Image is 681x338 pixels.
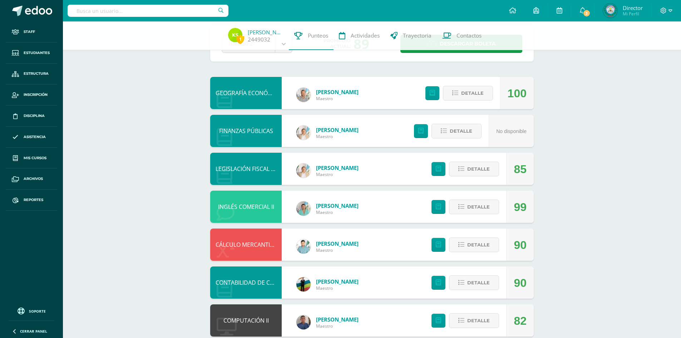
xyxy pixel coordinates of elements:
[316,133,359,139] span: Maestro
[9,306,54,315] a: Soporte
[296,239,311,254] img: 3bbeeb896b161c296f86561e735fa0fc.png
[450,124,472,138] span: Detalle
[296,201,311,216] img: 3467c4cd218bb17aedebde82c04dba71.png
[6,127,57,148] a: Asistencia
[316,95,359,102] span: Maestro
[514,191,527,223] div: 99
[24,155,46,161] span: Mis cursos
[449,275,499,290] button: Detalle
[443,86,493,101] button: Detalle
[216,241,311,249] a: CÁLCULO MERCANTIL Y FINANCIERO
[216,165,302,173] a: LEGISLACIÓN FISCAL Y ADUANAL
[351,32,380,39] span: Actividades
[334,21,385,50] a: Actividades
[228,28,242,42] img: cab4fc900f22de0fe2c2bb362cb768d2.png
[316,247,359,253] span: Maestro
[210,304,282,337] div: COMPUTACIÓN II
[216,89,281,97] a: GEOGRAFÍA ECONÓMICA
[316,240,359,247] a: [PERSON_NAME]
[514,153,527,185] div: 85
[6,106,57,127] a: Disciplina
[467,162,490,176] span: Detalle
[449,200,499,214] button: Detalle
[210,266,282,299] div: CONTABILIDAD DE COSTOS
[316,202,359,209] a: [PERSON_NAME]
[449,162,499,176] button: Detalle
[316,285,359,291] span: Maestro
[296,88,311,102] img: cc1b255efc37a3b08056c53a70f661ad.png
[29,309,46,314] span: Soporte
[623,11,643,17] span: Mi Perfil
[24,50,50,56] span: Estudiantes
[514,305,527,337] div: 82
[308,32,328,39] span: Punteos
[6,168,57,190] a: Archivos
[6,190,57,211] a: Reportes
[457,32,482,39] span: Contactos
[403,32,431,39] span: Trayectoria
[24,29,35,35] span: Staff
[24,176,43,182] span: Archivos
[24,92,48,98] span: Inscripción
[603,4,617,18] img: 648d3fb031ec89f861c257ccece062c1.png
[449,237,499,252] button: Detalle
[248,36,270,43] a: 2449032
[210,77,282,109] div: GEOGRAFÍA ECONÓMICA
[316,88,359,95] a: [PERSON_NAME]
[218,203,274,211] a: INGLÉS COMERCIAL II
[296,126,311,140] img: f96c4e5d2641a63132d01c8857867525.png
[514,229,527,261] div: 90
[6,64,57,85] a: Estructura
[461,87,484,100] span: Detalle
[24,134,46,140] span: Asistencia
[316,278,359,285] a: [PERSON_NAME]
[210,115,282,147] div: FINANZAS PÚBLICAS
[20,329,47,334] span: Cerrar panel
[6,84,57,106] a: Inscripción
[6,43,57,64] a: Estudiantes
[296,277,311,292] img: 162bcad57ce2e0614fab7e14d00a046d.png
[248,29,283,36] a: [PERSON_NAME]
[316,323,359,329] span: Maestro
[316,164,359,171] a: [PERSON_NAME]
[236,35,244,44] span: 1
[385,21,437,50] a: Trayectoria
[316,209,359,215] span: Maestro
[223,317,269,324] a: COMPUTACIÓN II
[316,316,359,323] a: [PERSON_NAME]
[467,314,490,327] span: Detalle
[296,163,311,178] img: f96c4e5d2641a63132d01c8857867525.png
[6,21,57,43] a: Staff
[289,21,334,50] a: Punteos
[467,200,490,214] span: Detalle
[316,171,359,177] span: Maestro
[6,148,57,169] a: Mis cursos
[431,124,482,138] button: Detalle
[210,191,282,223] div: INGLÉS COMERCIAL II
[508,77,527,109] div: 100
[449,313,499,328] button: Detalle
[296,315,311,329] img: bf66807720f313c6207fc724d78fb4d0.png
[219,127,273,135] a: FINANZAS PÚBLICAS
[24,71,49,77] span: Estructura
[210,153,282,185] div: LEGISLACIÓN FISCAL Y ADUANAL
[496,128,527,134] span: No disponible
[623,4,643,11] span: Director
[316,126,359,133] a: [PERSON_NAME]
[24,197,43,203] span: Reportes
[24,113,45,119] span: Disciplina
[583,9,591,17] span: 3
[68,5,228,17] input: Busca un usuario...
[467,238,490,251] span: Detalle
[514,267,527,299] div: 90
[216,279,288,286] a: CONTABILIDAD DE COSTOS
[467,276,490,289] span: Detalle
[437,21,487,50] a: Contactos
[210,229,282,261] div: CÁLCULO MERCANTIL Y FINANCIERO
